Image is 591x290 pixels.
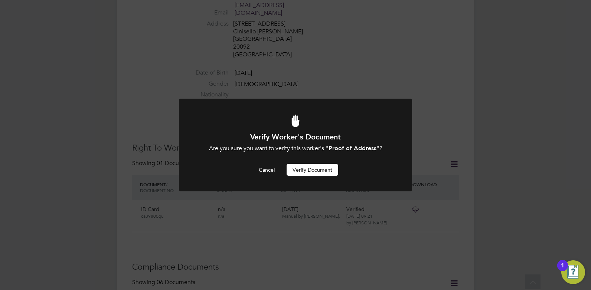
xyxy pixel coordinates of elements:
b: Proof of Address [329,145,376,152]
button: Open Resource Center, 1 new notification [561,260,585,284]
div: 1 [561,266,564,275]
button: Verify Document [287,164,338,176]
button: Cancel [253,164,281,176]
div: Are you sure you want to verify this worker's " "? [199,145,392,152]
h1: Verify Worker's Document [199,132,392,142]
